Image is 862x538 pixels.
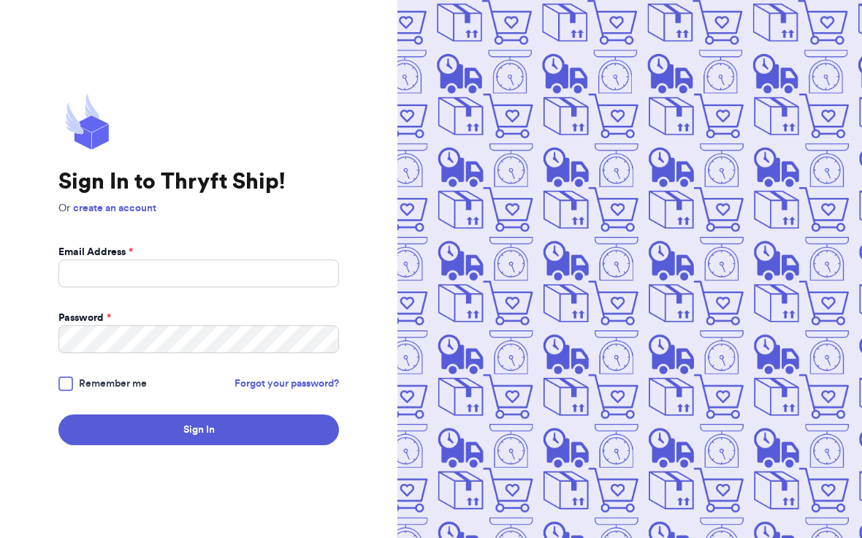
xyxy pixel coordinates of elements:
label: Email Address [58,245,133,259]
label: Password [58,311,111,325]
a: Forgot your password? [234,376,339,391]
h1: Sign In to Thryft Ship! [58,169,339,195]
button: Sign In [58,414,339,445]
span: Remember me [79,376,147,391]
p: Or [58,201,339,216]
a: create an account [73,203,156,213]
